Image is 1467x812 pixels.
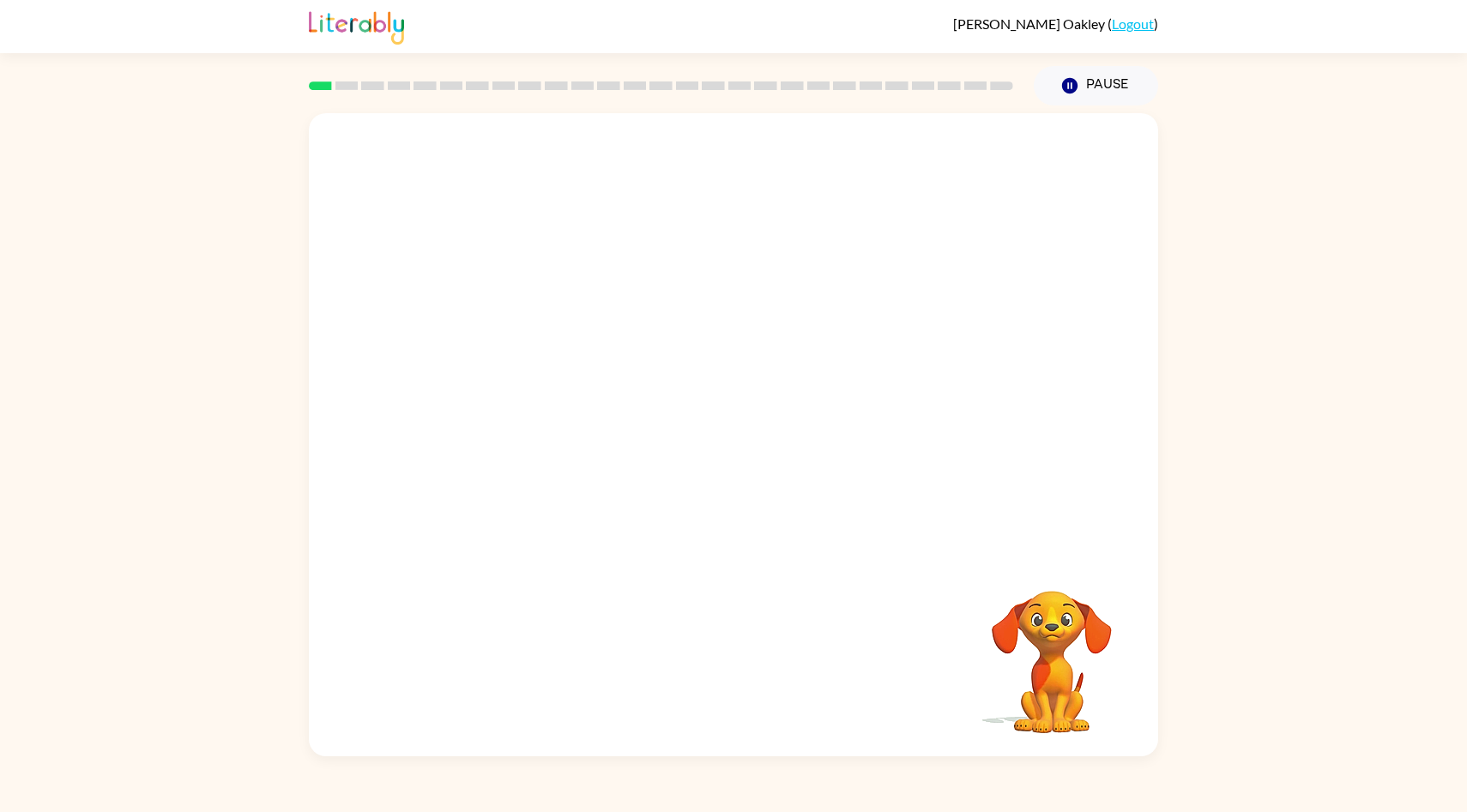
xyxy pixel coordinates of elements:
span: [PERSON_NAME] Oakley [953,15,1108,32]
a: Logout [1112,15,1154,32]
video: Your browser must support playing .mp4 files to use Literably. Please try using another browser. [966,564,1138,736]
img: Literably [309,7,404,45]
button: Pause [1034,66,1158,105]
div: ( ) [953,15,1158,32]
